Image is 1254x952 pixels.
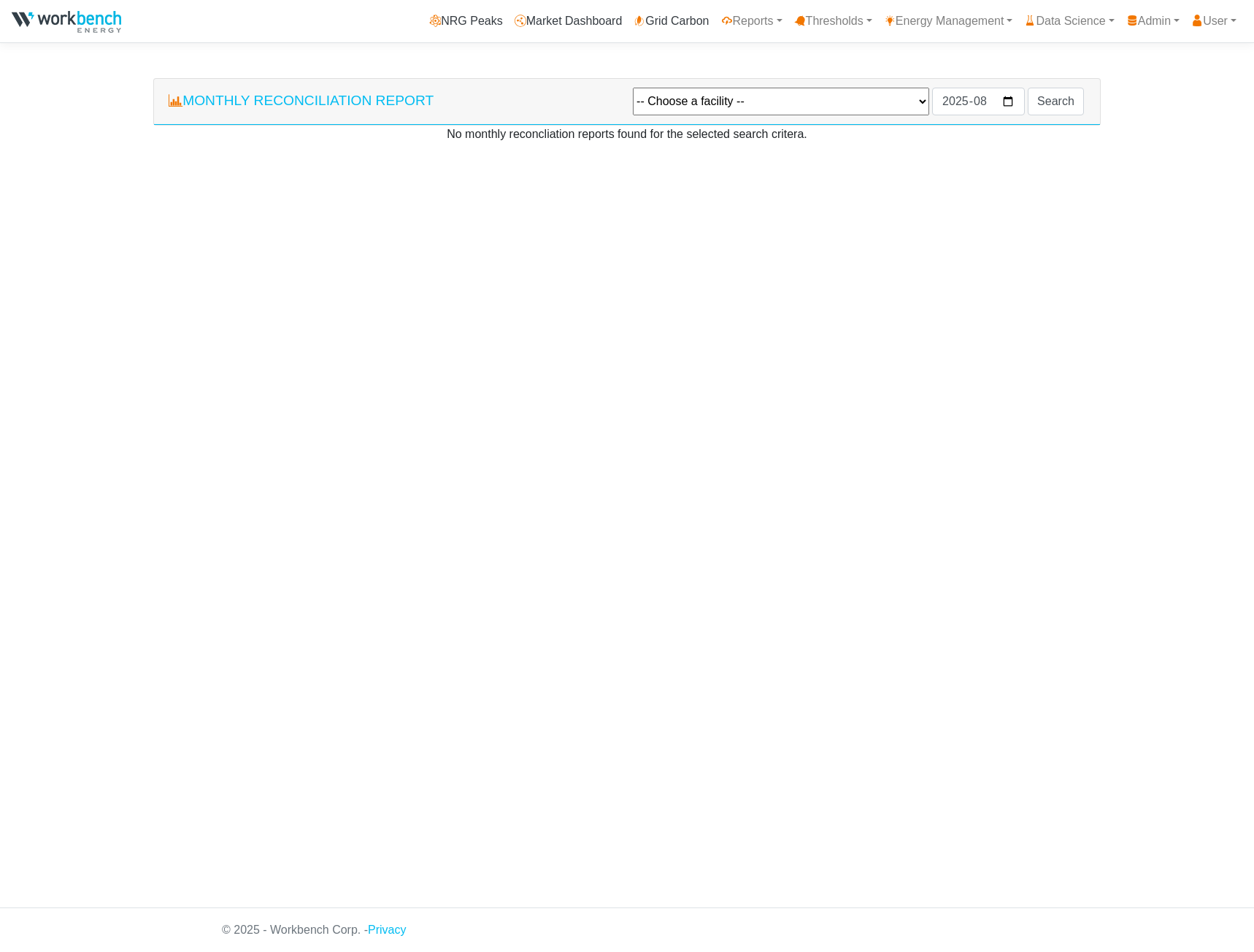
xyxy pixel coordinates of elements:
[1120,7,1185,36] a: Admin
[1185,7,1242,36] a: User
[1028,88,1084,115] input: Search
[153,126,1101,143] div: No monthly reconcliation reports found for the selected search critera.
[169,91,434,112] div: Monthly Reconciliation Report
[211,908,1043,952] div: © 2025 - Workbench Corp. -
[878,7,1019,36] a: Energy Management
[628,7,715,36] a: Grid Carbon
[509,7,628,36] a: Market Dashboard
[1018,7,1120,36] a: Data Science
[715,7,788,36] a: Reports
[368,924,406,936] a: Privacy
[788,7,878,36] a: Thresholds
[423,7,508,36] a: NRG Peaks
[12,11,121,33] img: NRGPeaks.png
